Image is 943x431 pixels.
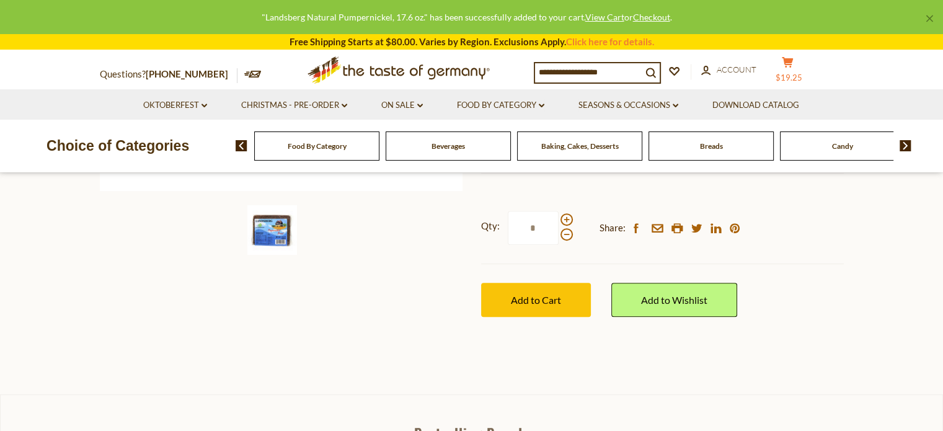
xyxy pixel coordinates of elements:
[481,218,500,234] strong: Qty:
[247,205,297,255] img: Landsberg Natural Pumpenickel
[611,283,737,317] a: Add to Wishlist
[381,99,423,112] a: On Sale
[143,99,207,112] a: Oktoberfest
[776,73,802,82] span: $19.25
[241,99,347,112] a: Christmas - PRE-ORDER
[926,15,933,22] a: ×
[578,99,678,112] a: Seasons & Occasions
[700,141,723,151] a: Breads
[100,66,237,82] p: Questions?
[717,64,756,74] span: Account
[566,36,654,47] a: Click here for details.
[236,140,247,151] img: previous arrow
[832,141,853,151] a: Candy
[511,294,561,306] span: Add to Cart
[146,68,228,79] a: [PHONE_NUMBER]
[432,141,465,151] a: Beverages
[457,99,544,112] a: Food By Category
[633,12,670,22] a: Checkout
[541,141,619,151] a: Baking, Cakes, Desserts
[288,141,347,151] a: Food By Category
[900,140,911,151] img: next arrow
[769,56,807,87] button: $19.25
[481,283,591,317] button: Add to Cart
[712,99,799,112] a: Download Catalog
[600,220,626,236] span: Share:
[701,63,756,77] a: Account
[10,10,923,24] div: "Landsberg Natural Pumpernickel, 17.6 oz." has been successfully added to your cart. or .
[508,211,559,245] input: Qty:
[585,12,624,22] a: View Cart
